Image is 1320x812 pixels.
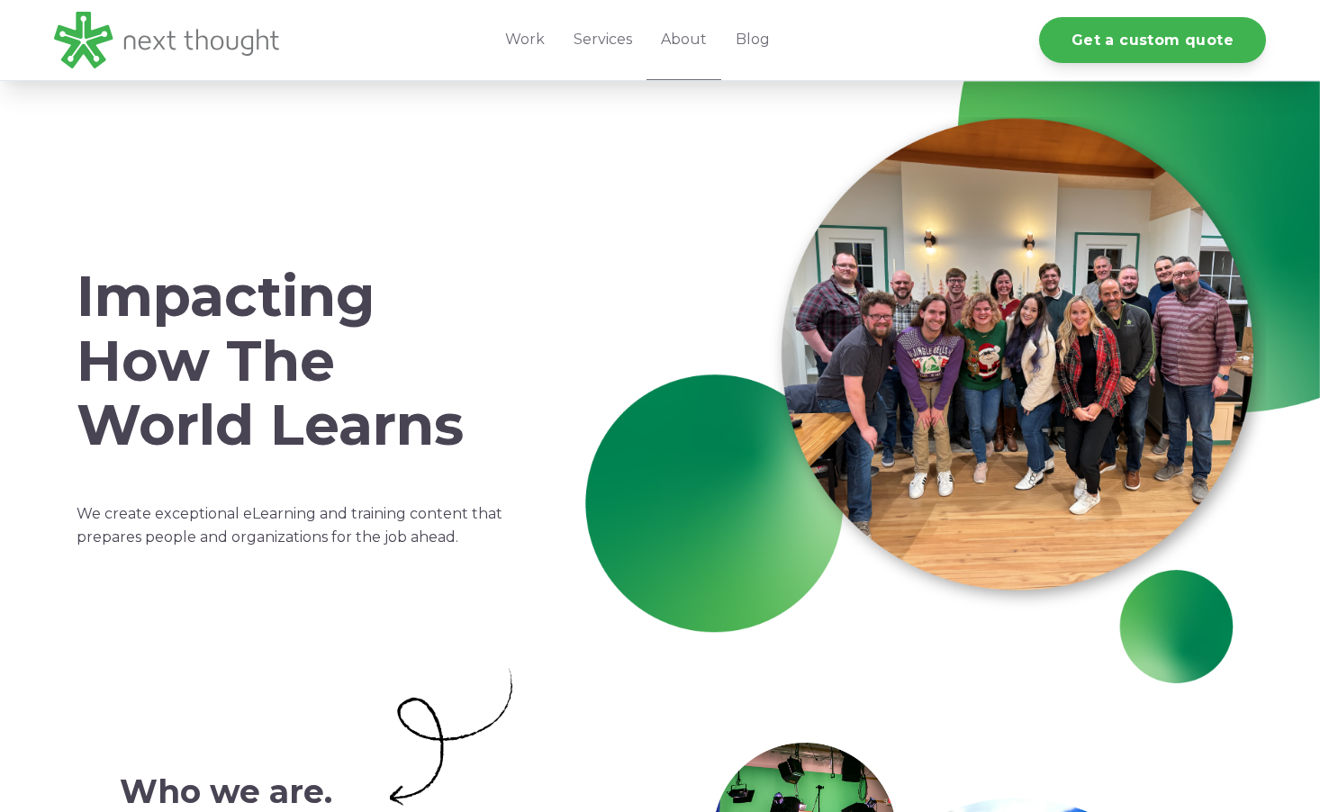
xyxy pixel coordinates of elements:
span: We create exceptional eLearning and training content that prepares people and organizations for t... [77,505,502,546]
img: Arrow [390,668,516,806]
a: Get a custom quote [1039,17,1266,63]
img: LG - NextThought Logo [54,12,279,68]
img: NTGroup [576,117,1266,692]
span: Impacting How The World Learns [77,262,464,459]
h2: Who we are. [120,773,376,810]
